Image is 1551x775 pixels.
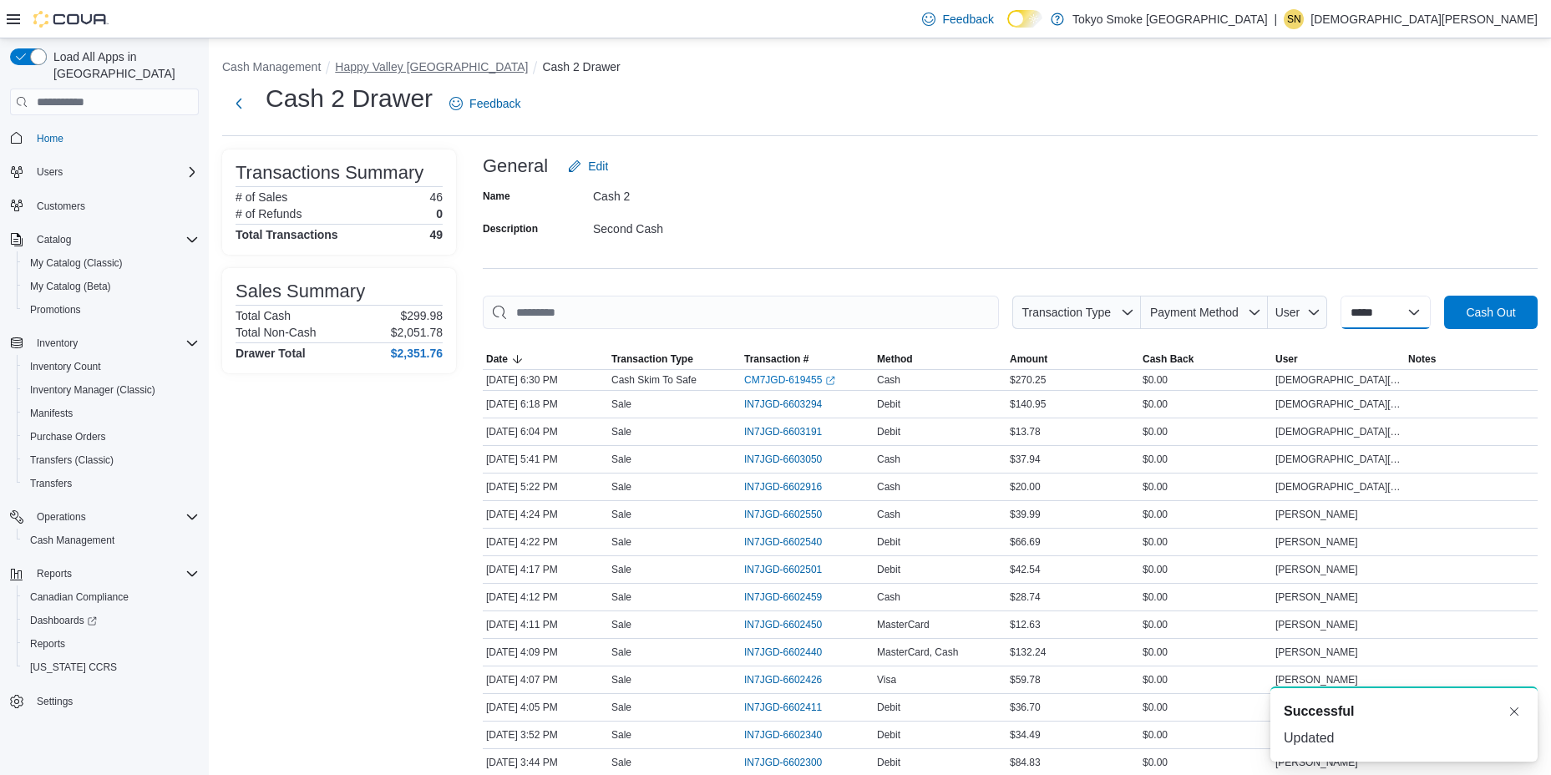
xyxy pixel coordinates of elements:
[222,87,256,120] button: Next
[23,587,199,607] span: Canadian Compliance
[17,529,205,552] button: Cash Management
[17,402,205,425] button: Manifests
[1504,702,1524,722] button: Dismiss toast
[3,505,205,529] button: Operations
[744,670,839,690] button: IN7JGD-6602426
[593,215,817,236] div: Second Cash
[877,728,900,742] span: Debit
[23,427,199,447] span: Purchase Orders
[30,230,78,250] button: Catalog
[483,222,538,236] label: Description
[23,300,88,320] a: Promotions
[30,127,199,148] span: Home
[1139,725,1272,745] div: $0.00
[744,394,839,414] button: IN7JGD-6603294
[877,563,900,576] span: Debit
[611,563,631,576] p: Sale
[469,95,520,112] span: Feedback
[611,480,631,494] p: Sale
[1150,306,1239,319] span: Payment Method
[37,510,86,524] span: Operations
[23,474,79,494] a: Transfers
[23,474,199,494] span: Transfers
[23,380,162,400] a: Inventory Manager (Classic)
[37,132,63,145] span: Home
[30,590,129,604] span: Canadian Compliance
[1139,697,1272,717] div: $0.00
[1275,563,1358,576] span: [PERSON_NAME]
[1141,296,1268,329] button: Payment Method
[942,11,993,28] span: Feedback
[17,585,205,609] button: Canadian Compliance
[1010,508,1041,521] span: $39.99
[1007,10,1042,28] input: Dark Mode
[1275,646,1358,659] span: [PERSON_NAME]
[611,646,631,659] p: Sale
[483,615,608,635] div: [DATE] 4:11 PM
[1139,449,1272,469] div: $0.00
[1284,9,1304,29] div: Shiran Norbert
[33,11,109,28] img: Cova
[744,756,822,769] span: IN7JGD-6602300
[877,352,913,366] span: Method
[30,507,199,527] span: Operations
[23,380,199,400] span: Inventory Manager (Classic)
[744,373,835,387] a: CM7JGD-619455External link
[17,355,205,378] button: Inventory Count
[1139,477,1272,497] div: $0.00
[744,701,822,714] span: IN7JGD-6602411
[30,333,84,353] button: Inventory
[744,673,822,686] span: IN7JGD-6602426
[744,504,839,524] button: IN7JGD-6602550
[335,60,528,73] button: Happy Valley [GEOGRAPHIC_DATA]
[429,228,443,241] h4: 49
[3,194,205,218] button: Customers
[1284,702,1354,722] span: Successful
[1272,349,1405,369] button: User
[23,587,135,607] a: Canadian Compliance
[30,196,92,216] a: Customers
[30,477,72,490] span: Transfers
[17,251,205,275] button: My Catalog (Classic)
[1287,9,1301,29] span: SN
[1010,425,1041,438] span: $13.78
[744,752,839,772] button: IN7JGD-6602300
[37,200,85,213] span: Customers
[483,477,608,497] div: [DATE] 5:22 PM
[744,398,822,411] span: IN7JGD-6603294
[611,352,693,366] span: Transaction Type
[429,190,443,204] p: 46
[3,332,205,355] button: Inventory
[1268,296,1327,329] button: User
[744,453,822,466] span: IN7JGD-6603050
[1310,9,1538,29] p: [DEMOGRAPHIC_DATA][PERSON_NAME]
[1139,394,1272,414] div: $0.00
[17,472,205,495] button: Transfers
[744,449,839,469] button: IN7JGD-6603050
[1139,504,1272,524] div: $0.00
[483,449,608,469] div: [DATE] 5:41 PM
[1139,560,1272,580] div: $0.00
[1010,398,1046,411] span: $140.95
[37,695,73,708] span: Settings
[561,149,615,183] button: Edit
[542,60,620,73] button: Cash 2 Drawer
[611,756,631,769] p: Sale
[744,615,839,635] button: IN7JGD-6602450
[1139,587,1272,607] div: $0.00
[741,349,874,369] button: Transaction #
[30,383,155,397] span: Inventory Manager (Classic)
[436,207,443,220] p: 0
[1010,352,1047,366] span: Amount
[744,560,839,580] button: IN7JGD-6602501
[1466,304,1515,321] span: Cash Out
[1444,296,1538,329] button: Cash Out
[588,158,608,175] span: Edit
[236,347,306,360] h4: Drawer Total
[1072,9,1268,29] p: Tokyo Smoke [GEOGRAPHIC_DATA]
[1010,590,1041,604] span: $28.74
[23,276,118,296] a: My Catalog (Beta)
[915,3,1000,36] a: Feedback
[37,567,72,580] span: Reports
